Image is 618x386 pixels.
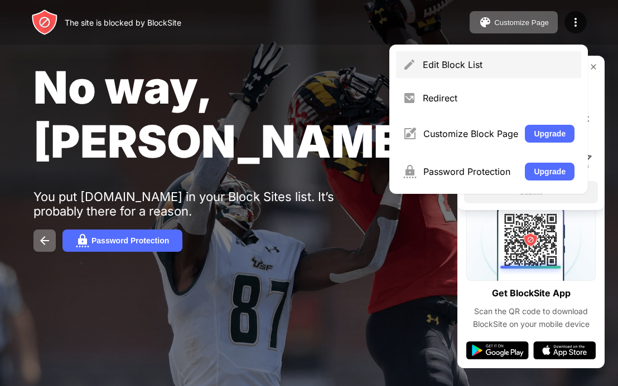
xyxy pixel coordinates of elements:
[470,11,558,33] button: Customize Page
[423,59,574,70] div: Edit Block List
[403,58,416,71] img: menu-pencil.svg
[466,305,596,330] div: Scan the QR code to download BlockSite on your mobile device
[33,189,378,218] div: You put [DOMAIN_NAME] in your Block Sites list. It’s probably there for a reason.
[423,166,518,177] div: Password Protection
[31,9,58,36] img: header-logo.svg
[38,234,51,247] img: back.svg
[403,165,417,178] img: menu-password.svg
[466,341,529,359] img: google-play.svg
[494,18,549,27] div: Customize Page
[91,236,169,245] div: Password Protection
[33,60,435,168] span: No way, [PERSON_NAME].
[423,128,518,139] div: Customize Block Page
[525,125,574,143] button: Upgrade
[62,229,182,252] button: Password Protection
[423,92,574,104] div: Redirect
[479,16,492,29] img: pallet.svg
[533,341,596,359] img: app-store.svg
[569,16,582,29] img: menu-icon.svg
[403,127,417,140] img: menu-customize.svg
[65,18,181,27] div: The site is blocked by BlockSite
[403,91,416,105] img: menu-redirect.svg
[589,62,598,71] img: rate-us-close.svg
[525,163,574,180] button: Upgrade
[76,234,89,247] img: password.svg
